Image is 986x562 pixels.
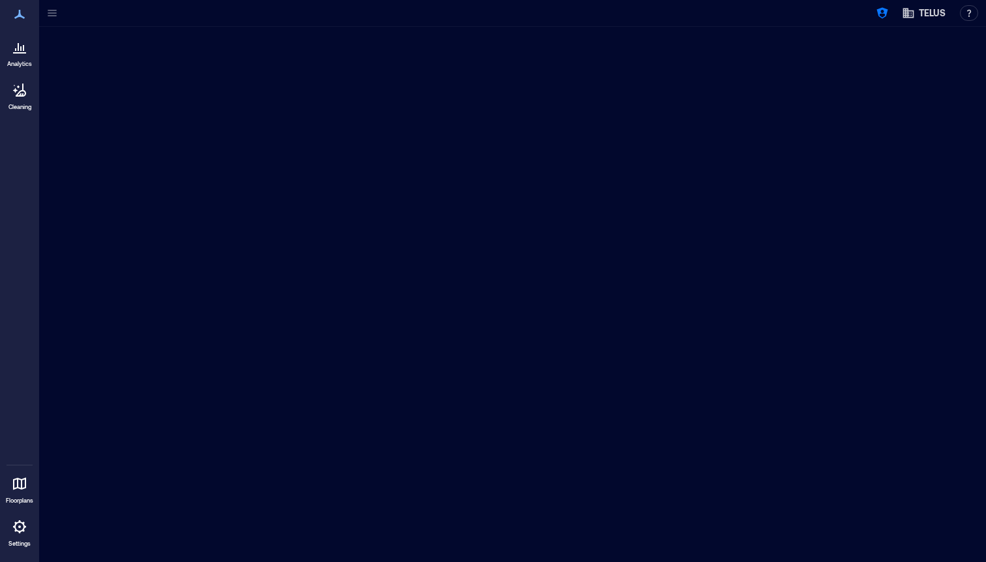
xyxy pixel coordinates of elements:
p: Cleaning [8,103,31,111]
span: TELUS [919,7,946,20]
a: Cleaning [3,74,36,115]
a: Analytics [3,31,36,72]
a: Settings [4,511,35,552]
p: Floorplans [6,497,33,505]
a: Floorplans [2,468,37,508]
p: Settings [8,540,31,548]
p: Analytics [7,60,32,68]
button: TELUS [898,3,949,23]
